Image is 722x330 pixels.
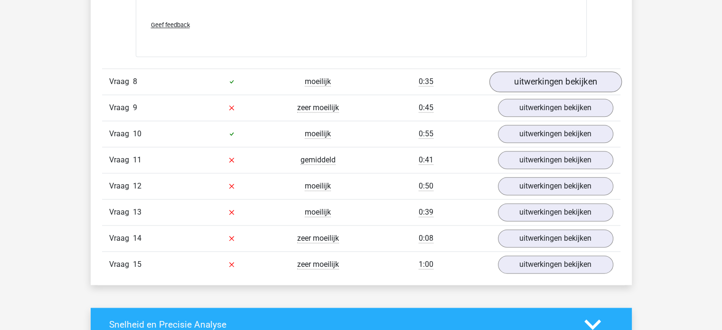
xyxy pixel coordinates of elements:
[419,234,433,243] span: 0:08
[109,102,133,113] span: Vraag
[305,207,331,217] span: moeilijk
[489,71,621,92] a: uitwerkingen bekijken
[419,129,433,139] span: 0:55
[419,260,433,269] span: 1:00
[305,77,331,86] span: moeilijk
[419,77,433,86] span: 0:35
[305,181,331,191] span: moeilijk
[133,234,141,243] span: 14
[133,129,141,138] span: 10
[109,128,133,140] span: Vraag
[133,181,141,190] span: 12
[133,103,137,112] span: 9
[498,177,613,195] a: uitwerkingen bekijken
[419,181,433,191] span: 0:50
[109,154,133,166] span: Vraag
[498,125,613,143] a: uitwerkingen bekijken
[133,77,137,86] span: 8
[498,151,613,169] a: uitwerkingen bekijken
[305,129,331,139] span: moeilijk
[498,99,613,117] a: uitwerkingen bekijken
[109,233,133,244] span: Vraag
[419,207,433,217] span: 0:39
[297,234,339,243] span: zeer moeilijk
[151,21,190,28] span: Geef feedback
[297,260,339,269] span: zeer moeilijk
[498,203,613,221] a: uitwerkingen bekijken
[419,155,433,165] span: 0:41
[109,180,133,192] span: Vraag
[300,155,336,165] span: gemiddeld
[419,103,433,113] span: 0:45
[498,255,613,273] a: uitwerkingen bekijken
[109,76,133,87] span: Vraag
[133,155,141,164] span: 11
[133,260,141,269] span: 15
[133,207,141,217] span: 13
[109,207,133,218] span: Vraag
[498,229,613,247] a: uitwerkingen bekijken
[297,103,339,113] span: zeer moeilijk
[109,319,570,330] h4: Snelheid en Precisie Analyse
[109,259,133,270] span: Vraag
